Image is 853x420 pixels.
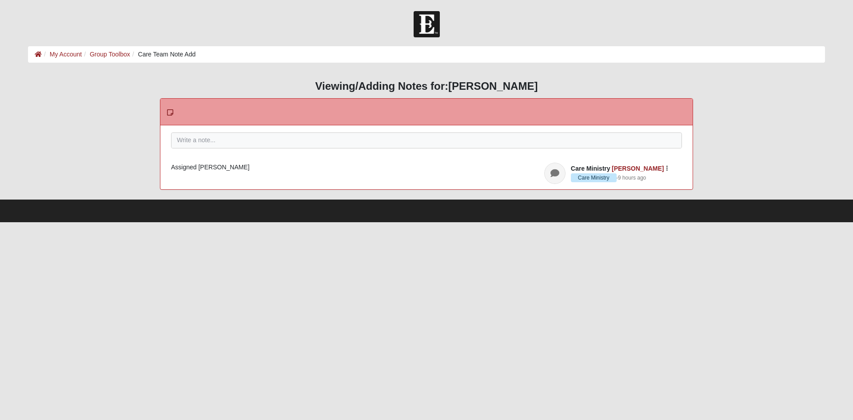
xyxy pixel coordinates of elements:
time: September 5, 2025, 11:30 AM [618,175,646,181]
img: Church of Eleven22 Logo [414,11,440,37]
div: Assigned [PERSON_NAME] [171,163,682,172]
span: · [571,173,618,182]
a: Group Toolbox [90,51,130,58]
a: [PERSON_NAME] [612,165,664,172]
span: Care Ministry [571,165,610,172]
li: Care Team Note Add [130,50,196,59]
a: 9 hours ago [618,174,646,182]
strong: [PERSON_NAME] [448,80,538,92]
h3: Viewing/Adding Notes for: [28,80,825,93]
span: Care Ministry [571,173,617,182]
a: My Account [50,51,82,58]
